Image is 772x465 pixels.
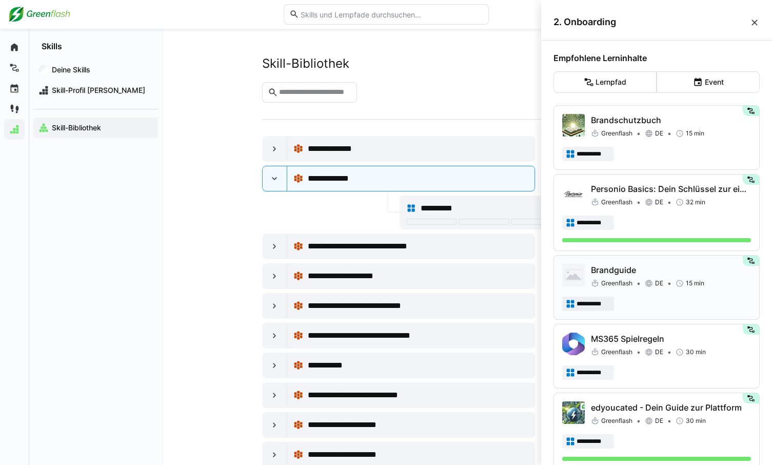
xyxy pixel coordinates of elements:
span: 2. Onboarding [553,16,749,28]
img: MS365 Spielregeln [562,333,585,355]
span: Greenflash [601,279,632,287]
p: MS365 Spielregeln [591,333,751,345]
span: Greenflash [601,348,632,356]
p: Brandschutzbuch [591,114,751,126]
span: DE [655,198,663,206]
span: Greenflash [601,198,632,206]
span: 32 min [686,198,705,206]
span: DE [655,348,663,356]
eds-button-option: Lernpfad [553,71,657,93]
img: Brandguide [562,264,585,286]
img: Personio Basics: Dein Schlüssel zur einfachen Systemnutzung [562,183,585,205]
span: DE [655,129,663,138]
span: Skill-Profil [PERSON_NAME] [50,85,153,95]
eds-button-option: Event [657,71,760,93]
span: Greenflash [601,417,632,425]
p: edyoucated - Dein Guide zur Plattform [591,401,751,414]
span: DE [655,279,663,287]
img: Brandschutzbuch [562,114,585,137]
div: Skill-Bibliothek [262,56,349,71]
span: DE [655,417,663,425]
h4: Empfohlene Lerninhalte [553,53,760,63]
p: Brandguide [591,264,751,276]
span: 15 min [686,129,704,138]
span: 15 min [686,279,704,287]
p: Personio Basics: Dein Schlüssel zur einfachen Systemnutzung [591,183,751,195]
img: edyoucated - Dein Guide zur Plattform [562,401,585,424]
span: 30 min [686,417,706,425]
span: 30 min [686,348,706,356]
span: Greenflash [601,129,632,138]
input: Skills und Lernpfade durchsuchen… [299,10,483,19]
